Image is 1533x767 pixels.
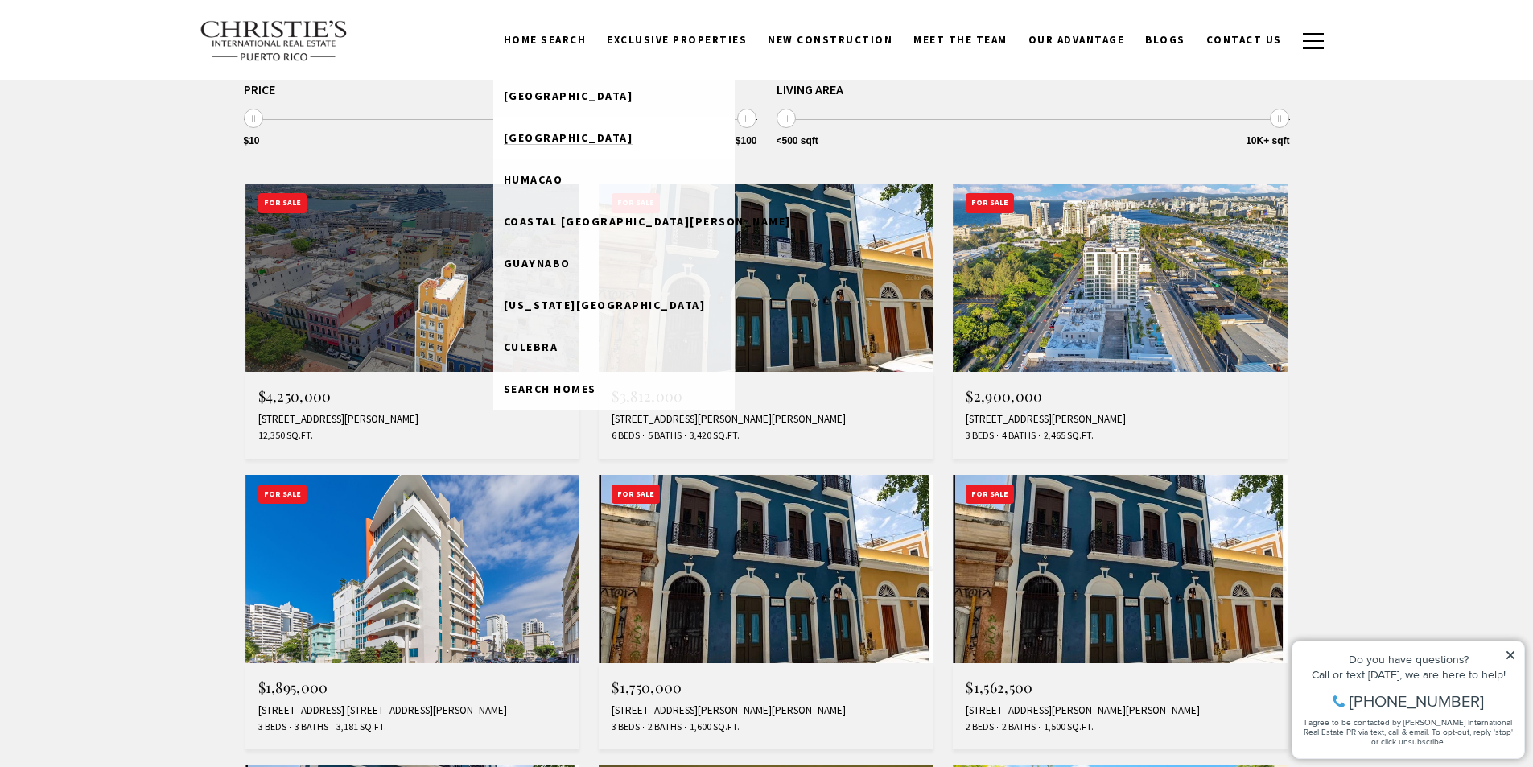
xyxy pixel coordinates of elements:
div: [STREET_ADDRESS][PERSON_NAME][PERSON_NAME] [612,413,921,426]
span: [GEOGRAPHIC_DATA] [504,130,633,145]
a: For Sale For Sale $1,895,000 [STREET_ADDRESS] [STREET_ADDRESS][PERSON_NAME] 3 Beds 3 Baths 3,181 ... [245,475,580,750]
span: [GEOGRAPHIC_DATA] [504,89,633,103]
span: 2 Beds [966,720,994,734]
span: 6 Beds [612,429,640,443]
span: 10K+ sqft [1246,136,1289,146]
a: For Sale For Sale $1,750,000 [STREET_ADDRESS][PERSON_NAME][PERSON_NAME] 3 Beds 2 Baths 1,600 Sq.Ft. [599,475,933,750]
span: 3,181 Sq.Ft. [332,720,386,734]
a: For Sale For Sale $2,900,000 [STREET_ADDRESS][PERSON_NAME] 3 Beds 4 Baths 2,465 Sq.Ft. [953,184,1288,459]
div: [STREET_ADDRESS][PERSON_NAME] [966,413,1275,426]
span: [PHONE_NUMBER] [66,76,200,92]
div: Do you have questions? [17,36,233,47]
img: For Sale [245,184,580,372]
div: [STREET_ADDRESS][PERSON_NAME][PERSON_NAME] [966,704,1275,717]
a: Dorado Beach [493,75,735,117]
div: For Sale [966,485,1014,505]
a: Puerto Rico West Coast [493,284,735,326]
a: Coastal San Juan [493,200,735,242]
a: Home Search [493,25,597,56]
a: Contact Us [1196,25,1292,56]
div: Call or text [DATE], we are here to help! [17,52,233,63]
a: Exclusive Properties [596,25,757,56]
span: [US_STATE][GEOGRAPHIC_DATA] [504,298,706,312]
span: 2 Baths [644,720,682,734]
img: For Sale [953,475,1288,663]
div: [STREET_ADDRESS][PERSON_NAME] [258,413,567,426]
a: New Construction [757,25,903,56]
span: Humacao [504,172,563,187]
img: For Sale [599,184,933,372]
div: For Sale [612,485,660,505]
div: [STREET_ADDRESS] [STREET_ADDRESS][PERSON_NAME] [258,704,567,717]
a: Guaynabo [493,242,735,284]
a: For Sale For Sale $3,812,000 [STREET_ADDRESS][PERSON_NAME][PERSON_NAME] 6 Beds 5 Baths 3,420 Sq.Ft. [599,184,933,459]
span: Search Homes [504,381,596,396]
span: <500 sqft [777,136,818,146]
span: $10 [244,136,260,146]
div: For Sale [258,485,307,505]
span: $2,900,000 [966,386,1042,406]
img: For Sale [953,184,1288,372]
div: [STREET_ADDRESS][PERSON_NAME][PERSON_NAME] [612,704,921,717]
span: 3 Baths [291,720,328,734]
span: Blogs [1145,33,1185,47]
span: Culebra [504,340,558,354]
span: I agree to be contacted by [PERSON_NAME] International Real Estate PR via text, call & email. To ... [20,99,229,130]
a: Humacao [493,159,735,200]
span: Coastal [GEOGRAPHIC_DATA][PERSON_NAME] [504,214,791,229]
span: $1,562,500 [966,678,1032,697]
a: Blogs [1135,25,1196,56]
span: 12,350 Sq.Ft. [258,429,313,443]
span: 1,500 Sq.Ft. [1040,720,1094,734]
span: Our Advantage [1028,33,1125,47]
span: 3 Beds [612,720,640,734]
span: 1,600 Sq.Ft. [686,720,740,734]
a: Culebra [493,326,735,368]
div: For Sale [966,193,1014,213]
a: For Sale For Sale $4,250,000 [STREET_ADDRESS][PERSON_NAME] 12,350 Sq.Ft. [245,184,580,459]
img: For Sale [245,475,580,663]
a: search [493,368,735,410]
a: Rio Grande [493,117,735,159]
span: 2 Baths [998,720,1036,734]
button: button [1292,18,1334,64]
span: $1,895,000 [258,678,328,697]
span: Guaynabo [504,256,571,270]
span: 3 Beds [258,720,286,734]
span: 5 Baths [644,429,682,443]
div: For Sale [258,193,307,213]
span: New Construction [768,33,892,47]
span: Exclusive Properties [607,33,747,47]
a: Our Advantage [1018,25,1135,56]
img: Christie's International Real Estate text transparent background [200,20,349,62]
span: $100 [736,136,757,146]
span: 3,420 Sq.Ft. [686,429,740,443]
img: For Sale [599,475,933,663]
span: $4,250,000 [258,386,332,406]
span: 3 Beds [966,429,994,443]
a: Meet the Team [903,25,1018,56]
span: $1,750,000 [612,678,682,697]
a: For Sale For Sale $1,562,500 [STREET_ADDRESS][PERSON_NAME][PERSON_NAME] 2 Beds 2 Baths 1,500 Sq.Ft. [953,475,1288,750]
span: 2,465 Sq.Ft. [1040,429,1094,443]
span: Contact Us [1206,33,1282,47]
span: 4 Baths [998,429,1036,443]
